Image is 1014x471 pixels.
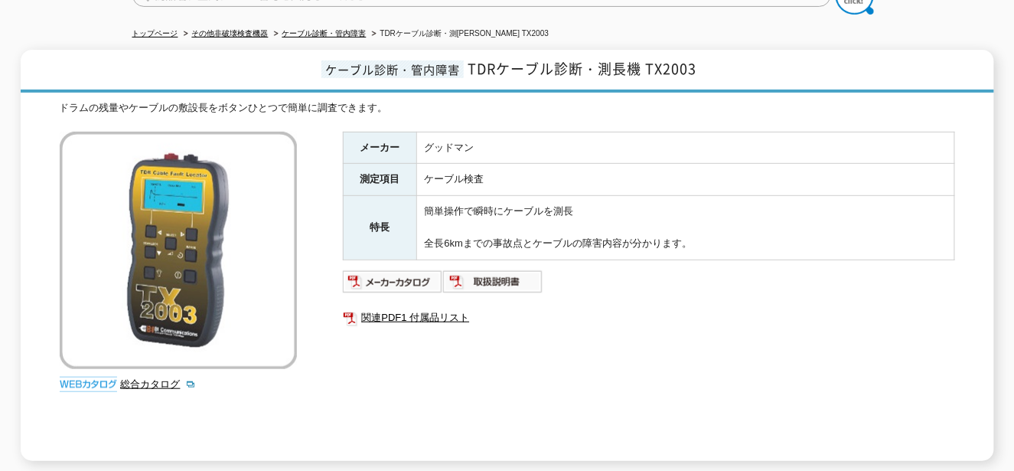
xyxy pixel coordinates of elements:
[343,270,443,294] img: メーカーカタログ
[343,280,443,291] a: メーカーカタログ
[321,61,464,78] span: ケーブル診断・管内障害
[343,308,955,328] a: 関連PDF1 付属品リスト
[443,270,543,294] img: 取扱説明書
[132,29,178,38] a: トップページ
[343,132,416,164] th: メーカー
[60,377,117,392] img: webカタログ
[416,132,954,164] td: グッドマン
[60,132,297,369] img: TDRケーブル診断・測長機 TX2003
[468,58,696,79] span: TDRケーブル診断・測長機 TX2003
[282,29,367,38] a: ケーブル診断・管内障害
[416,196,954,260] td: 簡単操作で瞬時にケーブルを測長 全長6kmまでの事故点とケーブルの障害内容が分かります。
[192,29,269,38] a: その他非破壊検査機器
[343,164,416,196] th: 測定項目
[343,196,416,260] th: 特長
[416,164,954,196] td: ケーブル検査
[369,26,549,42] li: TDRケーブル診断・測[PERSON_NAME] TX2003
[60,100,955,116] div: ドラムの残量やケーブルの敷設長をボタンひとつで簡単に調査できます。
[443,280,543,291] a: 取扱説明書
[121,378,196,390] a: 総合カタログ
